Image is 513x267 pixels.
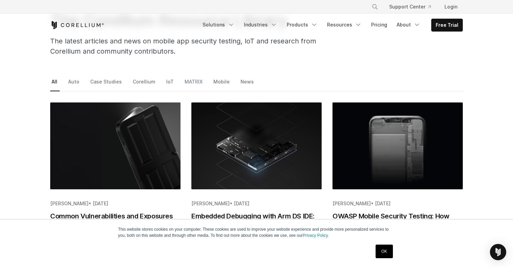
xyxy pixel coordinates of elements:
div: • [50,200,180,207]
a: Free Trial [432,19,462,31]
a: Login [439,1,463,13]
a: Solutions [198,19,239,31]
div: Navigation Menu [198,19,463,32]
img: OWASP Mobile Security Testing: How Virtual Devices Catch What Top 10 Checks Miss [332,102,463,189]
a: Mobile [212,77,232,91]
button: Search [369,1,381,13]
h2: Embedded Debugging with Arm DS IDE: Secure Tools & Techniques for App Developers [191,211,322,242]
a: Products [283,19,322,31]
div: • [332,200,463,207]
span: [PERSON_NAME] [50,201,89,206]
a: Corellium [131,77,158,91]
div: Open Intercom Messenger [490,244,506,260]
span: [PERSON_NAME] [191,201,230,206]
p: This website stores cookies on your computer. These cookies are used to improve your website expe... [118,226,395,239]
span: [DATE] [375,201,391,206]
span: The latest articles and news on mobile app security testing, IoT and research from Corellium and ... [50,37,316,55]
div: • [191,200,322,207]
a: OK [376,245,393,258]
span: [PERSON_NAME] [332,201,371,206]
img: Common Vulnerabilities and Exposures Examples in Mobile Application Testing [50,102,180,189]
a: IoT [165,77,176,91]
h2: OWASP Mobile Security Testing: How Virtual Devices Catch What Top 10 Checks Miss [332,211,463,242]
h2: Common Vulnerabilities and Exposures Examples in Mobile Application Testing [50,211,180,231]
a: Corellium Home [50,21,104,29]
a: Auto [67,77,82,91]
span: [DATE] [93,201,108,206]
a: Pricing [367,19,391,31]
div: Navigation Menu [363,1,463,13]
a: Industries [240,19,281,31]
a: News [239,77,256,91]
a: Privacy Policy. [303,233,329,238]
a: Resources [323,19,366,31]
a: Support Center [384,1,436,13]
a: About [393,19,424,31]
span: [DATE] [234,201,249,206]
a: MATRIX [183,77,205,91]
a: Case Studies [89,77,124,91]
img: Embedded Debugging with Arm DS IDE: Secure Tools & Techniques for App Developers [191,102,322,189]
a: All [50,77,60,91]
